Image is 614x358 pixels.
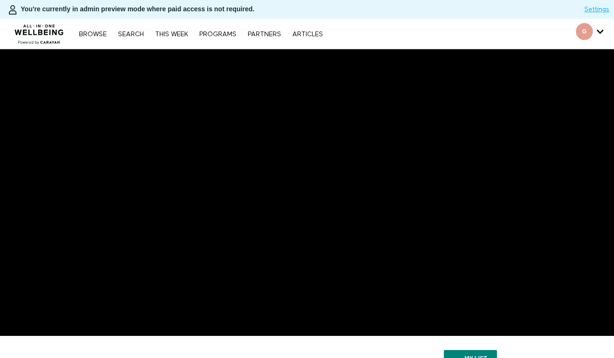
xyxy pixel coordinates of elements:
a: Browse [74,31,111,38]
a: Settings [584,5,609,14]
a: PARTNERS [243,31,286,38]
img: CARAVAN [11,17,68,46]
a: Search [113,31,149,38]
a: THIS WEEK [150,31,193,38]
div: Secondary [569,19,611,49]
a: ARTICLES [288,31,328,38]
a: PROGRAMS [195,31,241,38]
nav: Primary [74,29,327,39]
img: person-bdfc0eaa9744423c596e6e1c01710c89950b1dff7c83b5d61d716cfd8139584f.svg [7,4,18,16]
